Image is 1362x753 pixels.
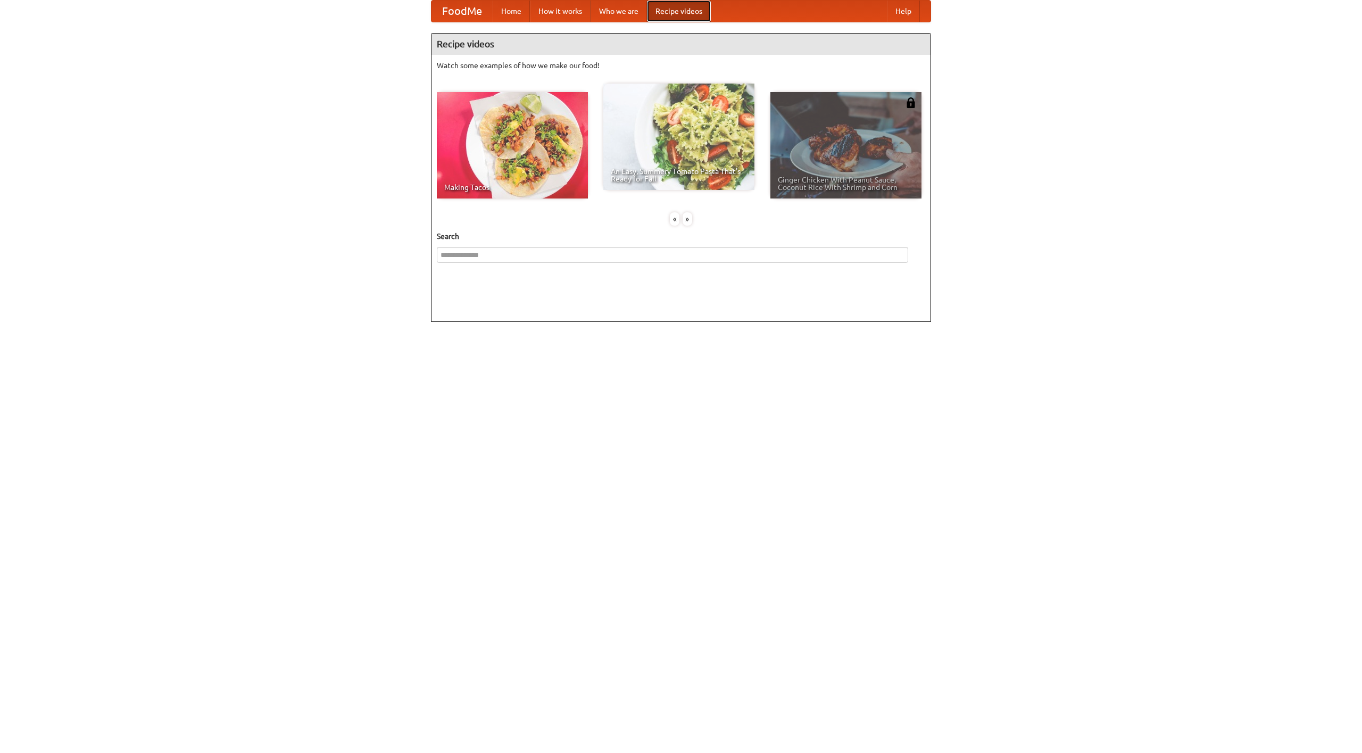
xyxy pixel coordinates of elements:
span: Making Tacos [444,184,580,191]
a: Making Tacos [437,92,588,198]
div: » [683,212,692,226]
span: An Easy, Summery Tomato Pasta That's Ready for Fall [611,168,747,183]
a: Who we are [591,1,647,22]
div: « [670,212,679,226]
a: FoodMe [431,1,493,22]
h4: Recipe videos [431,34,931,55]
h5: Search [437,231,925,242]
a: Help [887,1,920,22]
a: Recipe videos [647,1,711,22]
p: Watch some examples of how we make our food! [437,60,925,71]
a: How it works [530,1,591,22]
a: An Easy, Summery Tomato Pasta That's Ready for Fall [603,84,754,190]
img: 483408.png [906,97,916,108]
a: Home [493,1,530,22]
